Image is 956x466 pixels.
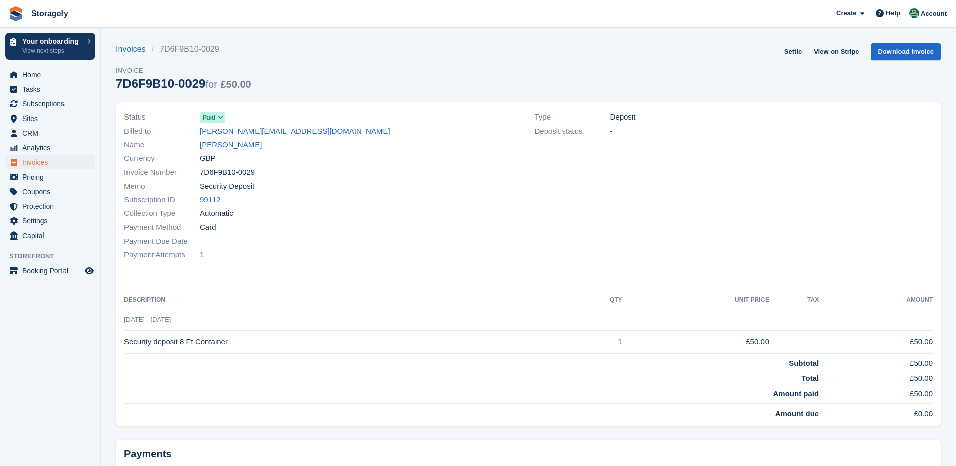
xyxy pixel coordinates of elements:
span: Create [836,8,856,18]
a: Preview store [83,265,95,277]
a: menu [5,126,95,140]
span: CRM [22,126,83,140]
a: menu [5,264,95,278]
td: -£50.00 [819,384,933,404]
a: menu [5,199,95,213]
th: Description [124,292,569,308]
span: Status [124,111,200,123]
span: Subscriptions [22,97,83,111]
span: Invoices [22,155,83,169]
span: Invoice [116,66,251,76]
h2: Payments [124,448,933,460]
strong: Amount due [775,409,819,418]
span: Memo [124,181,200,192]
span: Booking Portal [22,264,83,278]
a: menu [5,97,95,111]
a: menu [5,68,95,82]
span: Home [22,68,83,82]
span: Paid [203,113,215,122]
a: Download Invoice [871,43,941,60]
span: Payment Method [124,222,200,234]
span: Automatic [200,208,233,219]
span: Storefront [9,251,100,261]
a: View on Stripe [810,43,863,60]
div: 7D6F9B10-0029 [116,77,251,90]
th: QTY [569,292,622,308]
span: Payment Attempts [124,249,200,261]
span: Deposit status [535,126,610,137]
span: Card [200,222,216,234]
span: Currency [124,153,200,164]
span: for [205,79,217,90]
span: Type [535,111,610,123]
span: Pricing [22,170,83,184]
a: 99112 [200,194,221,206]
span: Invoice Number [124,167,200,179]
span: [DATE] - [DATE] [124,316,171,323]
span: Payment Due Date [124,236,200,247]
td: £50.00 [819,369,933,384]
a: Storagely [27,5,72,22]
p: View next steps [22,46,82,55]
a: menu [5,185,95,199]
a: [PERSON_NAME][EMAIL_ADDRESS][DOMAIN_NAME] [200,126,390,137]
a: Invoices [116,43,152,55]
span: Settings [22,214,83,228]
a: menu [5,111,95,126]
nav: breadcrumbs [116,43,251,55]
img: stora-icon-8386f47178a22dfd0bd8f6a31ec36ba5ce8667c1dd55bd0f319d3a0aa187defe.svg [8,6,23,21]
span: Capital [22,228,83,243]
a: menu [5,141,95,155]
img: Stora Rotala Users [909,8,919,18]
span: Deposit [610,111,636,123]
td: 1 [569,331,622,354]
span: Protection [22,199,83,213]
strong: Amount paid [773,389,819,398]
a: Your onboarding View next steps [5,33,95,60]
span: 7D6F9B10-0029 [200,167,255,179]
span: 1 [200,249,204,261]
span: Help [886,8,900,18]
a: menu [5,170,95,184]
a: Settle [780,43,806,60]
span: Security Deposit [200,181,254,192]
a: menu [5,82,95,96]
span: Coupons [22,185,83,199]
span: GBP [200,153,216,164]
span: Collection Type [124,208,200,219]
span: £50.00 [220,79,251,90]
td: £50.00 [622,331,770,354]
td: £0.00 [819,404,933,420]
p: Your onboarding [22,38,82,45]
span: Name [124,139,200,151]
td: £50.00 [819,331,933,354]
strong: Subtotal [789,359,819,367]
span: Analytics [22,141,83,155]
span: Account [921,9,947,19]
span: - [610,126,613,137]
span: Tasks [22,82,83,96]
span: Sites [22,111,83,126]
a: menu [5,155,95,169]
a: Paid [200,111,225,123]
td: £50.00 [819,353,933,369]
td: Security deposit 8 Ft Container [124,331,569,354]
th: Amount [819,292,933,308]
a: menu [5,214,95,228]
span: Subscription ID [124,194,200,206]
span: Billed to [124,126,200,137]
a: menu [5,228,95,243]
th: Unit Price [622,292,770,308]
strong: Total [801,374,819,382]
a: [PERSON_NAME] [200,139,262,151]
th: Tax [769,292,819,308]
